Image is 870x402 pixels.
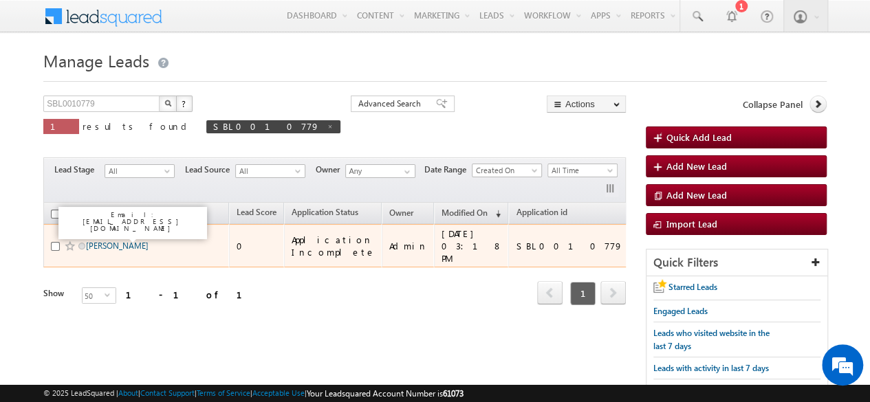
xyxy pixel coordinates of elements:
a: All [235,164,305,178]
span: ? [182,98,188,109]
img: d_60004797649_company_0_60004797649 [23,72,58,90]
span: SBL0010779 [213,120,320,132]
span: 1 [570,282,596,305]
div: Application Incomplete [292,234,376,258]
a: Contact Support [140,388,195,397]
span: 1 [50,120,72,132]
span: Your Leadsquared Account Number is [307,388,464,399]
div: 0 [237,240,278,252]
span: Modified On [442,208,488,218]
span: select [105,291,116,298]
div: SBL0010779 [516,240,622,252]
span: Leads who visited website in the last 7 days [653,328,770,351]
span: Advanced Search [358,98,425,110]
span: 61073 [443,388,464,399]
a: All Time [547,164,618,177]
div: Show [43,287,71,300]
span: Created On [472,164,538,177]
div: Chat with us now [72,72,231,90]
a: [PERSON_NAME] [86,241,149,251]
span: Starred Leads [668,282,717,292]
span: Lead Stage [54,164,105,176]
span: Import Lead [666,218,717,230]
a: All [105,164,175,178]
span: Owner [316,164,345,176]
img: Search [164,100,171,107]
p: Email: [EMAIL_ADDRESS][DOMAIN_NAME] [64,211,202,232]
span: Application id [516,207,567,217]
a: Terms of Service [197,388,250,397]
a: Created On [472,164,542,177]
span: Add New Lead [666,160,727,172]
a: Application id [509,205,574,223]
a: About [118,388,138,397]
button: ? [176,96,193,112]
span: Owner [389,208,413,218]
em: Start Chat [187,309,250,328]
span: Application Status [292,207,358,217]
input: Check all records [51,210,60,219]
div: Admin [389,240,428,252]
a: next [600,282,626,304]
a: Application Status [285,205,365,223]
span: Date Range [424,164,472,176]
span: Leads with activity in last 7 days [653,363,769,373]
div: Quick Filters [646,249,827,276]
a: Lead Score [230,205,283,223]
a: Acceptable Use [252,388,305,397]
span: All Time [548,164,613,177]
span: 50 [83,288,105,303]
span: next [600,281,626,304]
span: results found [83,120,192,132]
a: prev [537,282,563,304]
span: Engaged Leads [653,306,708,316]
input: Type to Search [345,164,415,178]
span: Lead Score [237,207,276,217]
span: Quick Add Lead [666,131,732,143]
div: Minimize live chat window [226,7,259,40]
span: (sorted descending) [490,208,501,219]
span: Collapse Panel [743,98,803,111]
span: All [236,165,301,177]
div: [DATE] 03:18 PM [442,227,503,265]
span: © 2025 LeadSquared | | | | | [43,387,464,400]
textarea: Type your message and hit 'Enter' [18,127,251,298]
span: Add New Lead [666,189,727,201]
button: Actions [547,96,626,113]
a: Show All Items [397,165,414,179]
div: 1 - 1 of 1 [126,287,259,302]
span: prev [537,281,563,304]
span: Manage Leads [43,49,149,71]
a: Modified On (sorted descending) [435,205,508,223]
span: Lead Source [185,164,235,176]
span: All [105,165,171,177]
